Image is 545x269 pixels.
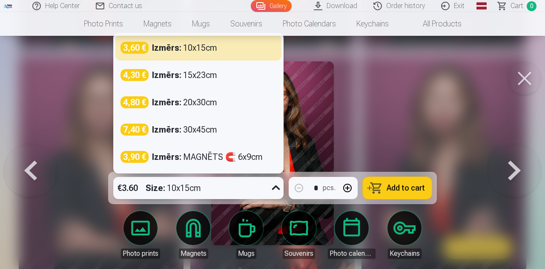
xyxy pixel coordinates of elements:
font: Cart [511,2,523,10]
font: Photo calendars [330,249,378,257]
a: Photo prints [74,12,133,36]
div: 7,40 € [120,124,149,136]
div: 3,60 € [120,42,149,54]
font: Keychains [356,19,389,28]
font: Photo prints [123,249,158,257]
font: Photo prints [84,19,123,28]
font: Magnets [181,249,207,257]
strong: Izmērs : [152,124,181,136]
div: 4,80 € [120,96,149,108]
font: Contact us [109,2,142,10]
a: Keychains [346,12,399,36]
font: Order history [386,2,425,10]
a: Photo calendars [328,211,376,259]
button: Add to cart [363,177,432,199]
div: 3,90 € [120,151,149,163]
font: Mugs [238,249,255,257]
font: Photo calendars [283,19,336,28]
strong: Izmērs : [152,42,181,54]
font: Souvenirs [230,19,262,28]
div: 20x30cm [152,96,217,108]
div: 15x23cm [152,69,217,81]
strong: Izmērs : [152,96,181,108]
a: Souvenirs [275,211,323,259]
font: All products [423,19,462,28]
a: Photo prints [117,211,164,259]
div: MAGNĒTS 🧲 6x9cm [152,151,263,163]
font: pcs. [323,184,336,192]
font: Download [327,2,357,10]
font: Magnets [143,19,172,28]
a: Keychains [381,211,428,259]
font: Keychains [390,249,420,257]
font: 0 [530,3,534,9]
a: Mugs [182,12,220,36]
a: All products [399,12,472,36]
font: Mugs [192,19,210,28]
font: Add to cart [387,183,425,192]
div: 30x45cm [152,124,217,136]
font: Souvenirs [284,249,313,257]
div: 10x15cm [152,42,217,54]
font: : [163,183,165,193]
font: 10x15cm [167,183,201,193]
font: €3.60 [118,183,138,193]
font: Help Center [45,2,80,10]
font: Exit [454,2,465,10]
font: Gallery [270,3,287,9]
strong: Izmērs : [152,151,181,163]
strong: Izmērs : [152,69,181,81]
img: /fa1 [3,3,13,9]
div: 4,30 € [120,69,149,81]
a: Magnets [169,211,217,259]
a: Magnets [133,12,182,36]
a: Souvenirs [220,12,272,36]
font: Size [146,183,163,193]
a: Mugs [222,211,270,259]
a: Photo calendars [272,12,346,36]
